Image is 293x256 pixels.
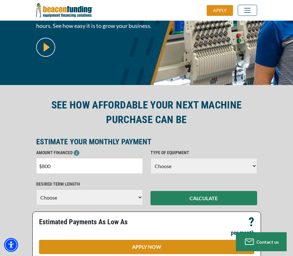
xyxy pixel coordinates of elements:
[249,218,254,226] p: ?
[236,232,287,251] button: Contact us
[39,240,254,254] a: APPLY NOW
[207,5,233,16] div: APPLY
[36,149,143,156] p: AMOUNT FINANCED
[36,180,143,188] p: DESIRED TERM LENGTH
[4,238,18,252] div: Accessibility Menu
[207,5,238,16] a: APPLY
[256,239,279,245] span: Contact us
[36,98,257,127] h2: SEE HOW AFFORDABLE YOUR NEXT MACHINE PURCHASE CAN BE
[150,191,257,205] button: CALCULATE
[36,138,257,146] p: ESTIMATE YOUR MONTHLY PAYMENT
[36,38,55,57] img: video modal pop-up play button
[36,158,143,174] input: $0
[238,5,257,16] button: Toggle navigation
[231,229,254,237] p: per month
[36,14,257,30] span: Afford your next machine with a low monthly payment. Apply now, get approved within 24 hours. See...
[39,218,143,226] p: Estimated Payments As Low As
[150,149,257,156] p: TYPE OF EQUIPMENT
